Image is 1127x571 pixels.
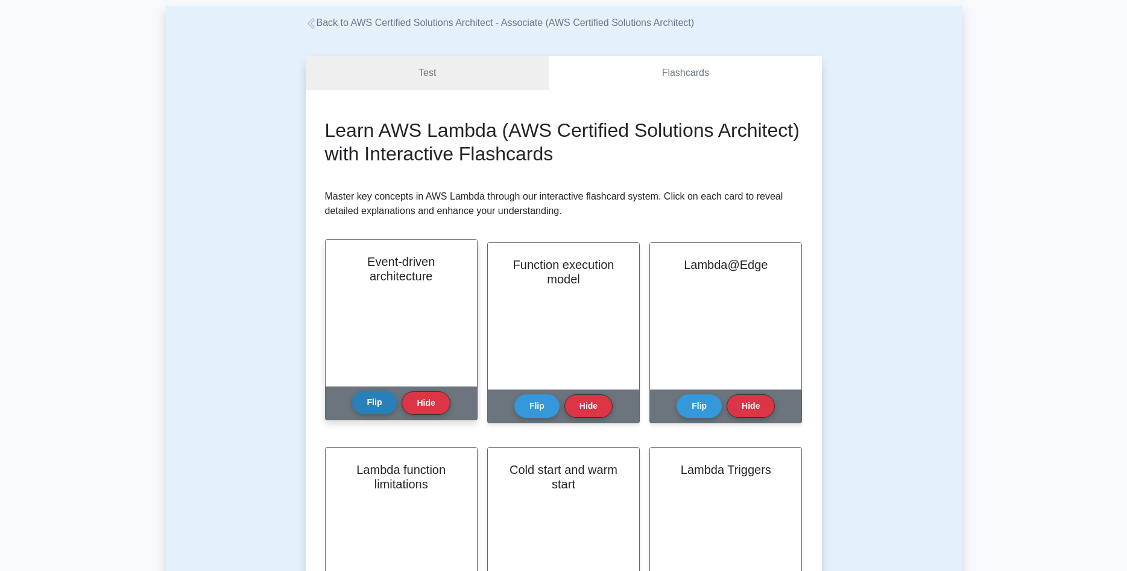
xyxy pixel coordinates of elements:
p: Master key concepts in AWS Lambda through our interactive flashcard system. Click on each card to... [325,189,803,218]
button: Flip [352,391,397,414]
h2: Function execution model [502,257,625,286]
button: Hide [402,391,450,415]
button: Flip [677,394,722,418]
a: Test [306,56,549,90]
a: Back to AWS Certified Solutions Architect - Associate (AWS Certified Solutions Architect) [306,17,695,28]
button: Flip [514,394,560,418]
h2: Lambda function limitations [340,462,462,491]
h2: Lambda@Edge [665,257,787,272]
h2: Lambda Triggers [665,462,787,477]
button: Hide [564,394,613,418]
h2: Cold start and warm start [502,462,625,491]
h2: Event-driven architecture [340,254,462,283]
a: Flashcards [549,56,821,90]
h2: Learn AWS Lambda (AWS Certified Solutions Architect) with Interactive Flashcards [325,119,803,165]
button: Hide [727,394,775,418]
